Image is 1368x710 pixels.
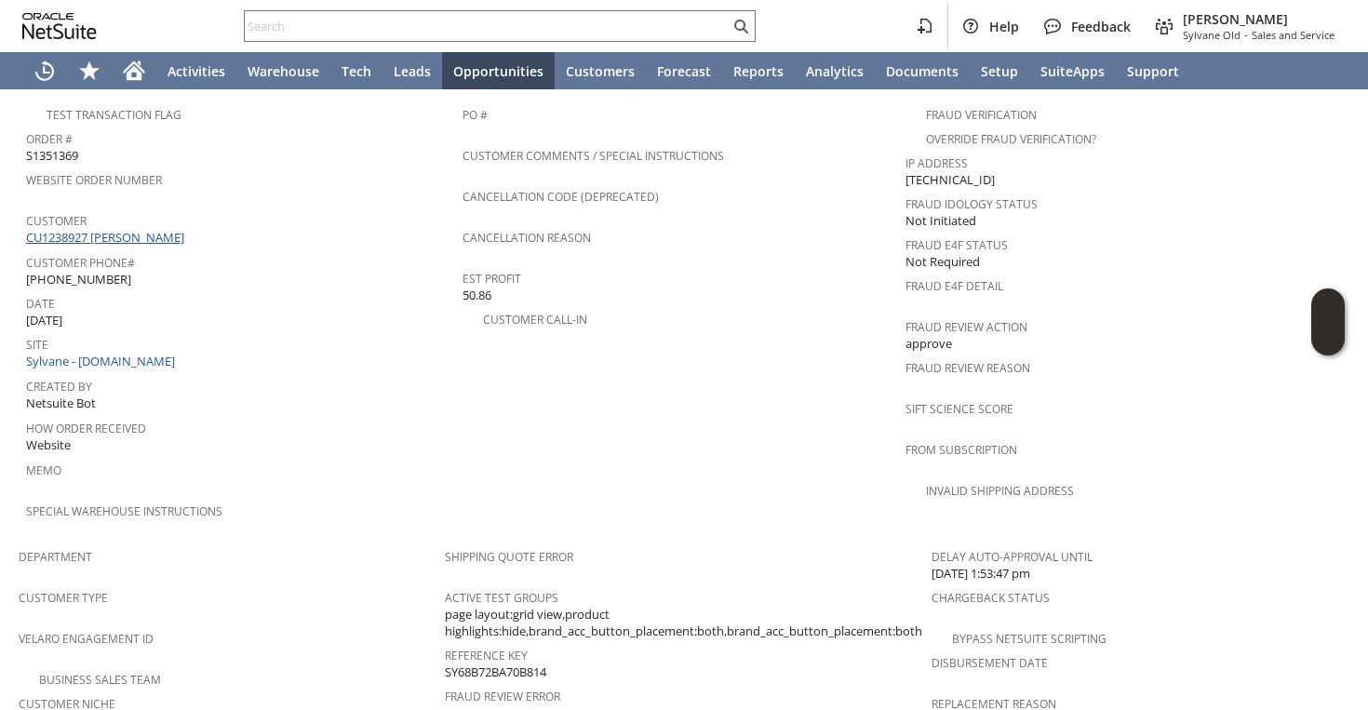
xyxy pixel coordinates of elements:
[932,590,1050,606] a: Chargeback Status
[463,107,488,123] a: PO #
[905,319,1027,335] a: Fraud Review Action
[445,648,528,663] a: Reference Key
[1071,18,1131,35] span: Feedback
[970,52,1029,89] a: Setup
[1183,10,1334,28] span: [PERSON_NAME]
[905,237,1008,253] a: Fraud E4F Status
[123,60,145,82] svg: Home
[26,213,87,229] a: Customer
[382,52,442,89] a: Leads
[463,189,659,205] a: Cancellation Code (deprecated)
[989,18,1019,35] span: Help
[26,147,78,165] span: S1351369
[555,52,646,89] a: Customers
[1183,28,1241,42] span: Sylvane Old
[875,52,970,89] a: Documents
[905,401,1013,417] a: Sift Science Score
[26,337,48,353] a: Site
[905,360,1030,376] a: Fraud Review Reason
[442,52,555,89] a: Opportunities
[1116,52,1190,89] a: Support
[905,335,952,353] span: approve
[463,230,591,246] a: Cancellation Reason
[886,62,959,80] span: Documents
[1311,323,1345,356] span: Oracle Guided Learning Widget. To move around, please hold and drag
[26,131,73,147] a: Order #
[932,655,1048,671] a: Disbursement Date
[445,549,573,565] a: Shipping Quote Error
[926,107,1037,123] a: Fraud Verification
[34,60,56,82] svg: Recent Records
[26,462,61,478] a: Memo
[463,271,521,287] a: Est Profit
[926,483,1074,499] a: Invalid Shipping Address
[463,148,724,164] a: Customer Comments / Special Instructions
[445,689,560,704] a: Fraud Review Error
[39,672,161,688] a: Business Sales Team
[248,62,319,80] span: Warehouse
[453,62,543,80] span: Opportunities
[342,62,371,80] span: Tech
[795,52,875,89] a: Analytics
[26,312,62,329] span: [DATE]
[445,663,546,681] span: SY68B72BA70B814
[168,62,225,80] span: Activities
[26,395,96,412] span: Netsuite Bot
[26,296,55,312] a: Date
[733,62,784,80] span: Reports
[26,172,162,188] a: Website Order Number
[394,62,431,80] span: Leads
[1127,62,1179,80] span: Support
[905,278,1003,294] a: Fraud E4F Detail
[19,549,92,565] a: Department
[26,436,71,454] span: Website
[905,212,976,230] span: Not Initiated
[26,421,146,436] a: How Order Received
[905,442,1017,458] a: From Subscription
[26,379,92,395] a: Created By
[722,52,795,89] a: Reports
[1040,62,1105,80] span: SuiteApps
[445,590,558,606] a: Active Test Groups
[22,52,67,89] a: Recent Records
[245,15,730,37] input: Search
[19,590,108,606] a: Customer Type
[156,52,236,89] a: Activities
[1244,28,1248,42] span: -
[932,549,1093,565] a: Delay Auto-Approval Until
[78,60,101,82] svg: Shortcuts
[22,13,97,39] svg: logo
[566,62,635,80] span: Customers
[905,196,1038,212] a: Fraud Idology Status
[905,155,968,171] a: IP Address
[952,631,1106,647] a: Bypass NetSuite Scripting
[483,312,587,328] a: Customer Call-in
[806,62,864,80] span: Analytics
[26,503,222,519] a: Special Warehouse Instructions
[26,255,135,271] a: Customer Phone#
[1311,288,1345,355] iframe: Click here to launch Oracle Guided Learning Help Panel
[730,15,752,37] svg: Search
[926,131,1096,147] a: Override Fraud Verification?
[1029,52,1116,89] a: SuiteApps
[330,52,382,89] a: Tech
[112,52,156,89] a: Home
[1252,28,1334,42] span: Sales and Service
[26,229,189,246] a: CU1238927 [PERSON_NAME]
[47,107,181,123] a: Test Transaction Flag
[657,62,711,80] span: Forecast
[19,631,154,647] a: Velaro Engagement ID
[26,271,131,288] span: [PHONE_NUMBER]
[905,253,980,271] span: Not Required
[445,606,922,640] span: page layout:grid view,product highlights:hide,brand_acc_button_placement:both,brand_acc_button_pl...
[26,353,180,369] a: Sylvane - [DOMAIN_NAME]
[463,287,491,304] span: 50.86
[905,171,995,189] span: [TECHNICAL_ID]
[236,52,330,89] a: Warehouse
[981,62,1018,80] span: Setup
[67,52,112,89] div: Shortcuts
[646,52,722,89] a: Forecast
[932,565,1030,583] span: [DATE] 1:53:47 pm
